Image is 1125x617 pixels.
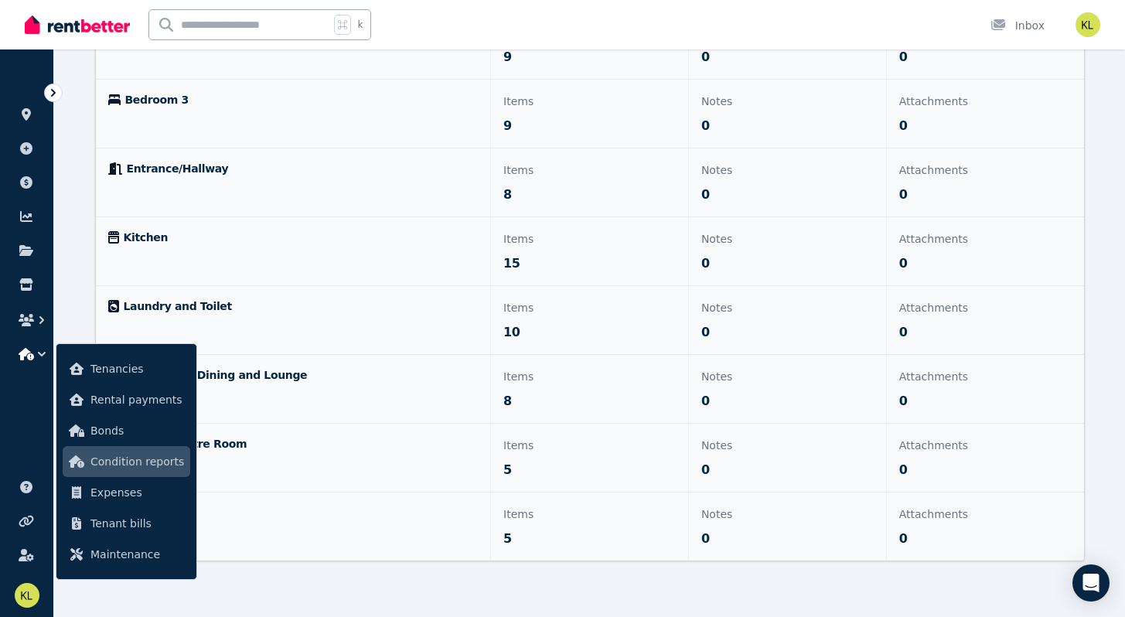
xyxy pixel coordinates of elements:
p: Notes [701,92,874,111]
span: Condition reports [90,452,184,471]
span: Living Area- Dining and Lounge [124,367,308,383]
span: 0 [899,186,908,204]
p: Attachments [899,161,1072,179]
span: Tenancies [90,360,184,378]
p: Notes [701,298,874,317]
p: Items [503,298,676,317]
span: Entrance/Hallway [127,161,229,176]
span: 0 [899,117,908,135]
span: 0 [899,392,908,411]
span: 0 [701,254,710,273]
span: 0 [701,392,710,411]
span: 0 [701,48,710,66]
p: Notes [701,367,874,386]
span: 5 [503,530,512,548]
p: Attachments [899,367,1072,386]
p: Items [503,505,676,523]
p: Items [503,436,676,455]
span: 0 [899,530,908,548]
span: 0 [899,323,908,342]
a: Bonds [63,415,190,446]
span: Bonds [90,421,184,440]
div: Inbox [990,18,1045,33]
p: Items [503,92,676,111]
div: Open Intercom Messenger [1072,564,1110,602]
p: Attachments [899,436,1072,455]
span: Tenant bills [90,514,184,533]
span: 0 [701,461,710,479]
span: 8 [503,392,512,411]
span: ORGANISE [12,85,61,96]
a: Tenancies [63,353,190,384]
span: 9 [503,48,512,66]
span: Kitchen [124,230,169,245]
span: 0 [701,186,710,204]
span: Rental payments [90,390,184,409]
span: Maintenance [90,545,184,564]
span: 0 [899,461,908,479]
span: 15 [503,254,520,273]
img: RentBetter [25,13,130,36]
span: 0 [899,254,908,273]
p: Attachments [899,505,1072,523]
img: Kellie Lewandowski [15,583,39,608]
p: Notes [701,161,874,179]
a: Rental payments [63,384,190,415]
span: Expenses [90,483,184,502]
p: Notes [701,505,874,523]
span: 5 [503,461,512,479]
a: Maintenance [63,539,190,570]
span: Laundry and Toilet [124,298,232,314]
p: Items [503,367,676,386]
a: Expenses [63,477,190,508]
span: 9 [503,117,512,135]
p: Attachments [899,230,1072,248]
p: Attachments [899,298,1072,317]
img: Kellie Lewandowski [1076,12,1100,37]
p: Items [503,161,676,179]
span: 0 [701,530,710,548]
p: Items [503,230,676,248]
span: 0 [899,48,908,66]
span: Bedroom 3 [125,92,189,107]
span: 0 [701,117,710,135]
span: 10 [503,323,520,342]
span: k [357,19,363,31]
p: Notes [701,436,874,455]
p: Attachments [899,92,1072,111]
a: Condition reports [63,446,190,477]
span: 0 [701,323,710,342]
a: Tenant bills [63,508,190,539]
span: 8 [503,186,512,204]
p: Notes [701,230,874,248]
